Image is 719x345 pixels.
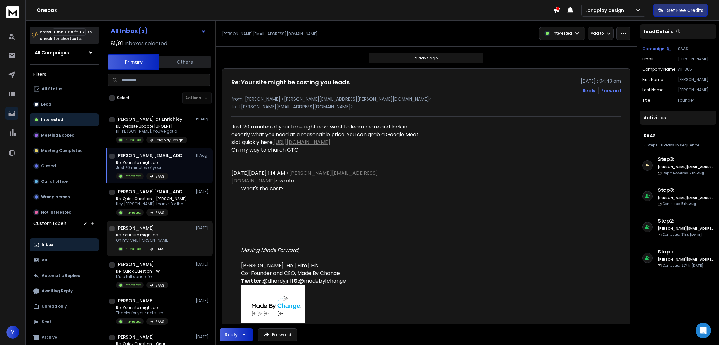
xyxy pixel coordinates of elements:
p: It’s a full cancel for [116,274,168,279]
p: All-365 [678,67,714,72]
p: Re: Quick Question - [PERSON_NAME] [116,196,187,201]
button: Wrong person [30,190,99,203]
p: 11 Aug [196,153,210,158]
span: 31st, [DATE] [681,232,702,237]
p: Press to check for shortcuts. [40,29,92,42]
button: Get Free Credits [653,4,708,17]
div: Just 20 minutes of your time right now, want to learn more and lock in exactly what you need at a... [231,123,419,154]
p: Campaign [642,46,664,51]
p: Interested [124,246,141,251]
p: Contacted [663,232,702,237]
h6: Step 1 : [658,248,714,256]
p: [DATE] [196,226,210,231]
p: Sent [42,319,51,324]
button: All Campaigns [30,46,99,59]
div: Open Intercom Messenger [696,323,711,338]
button: Reply [220,328,253,341]
button: Unread only [30,300,99,313]
p: [PERSON_NAME] [678,77,714,82]
h1: [PERSON_NAME] [116,261,154,268]
p: Oh my, yes. [PERSON_NAME] [116,238,170,243]
strong: Twitter: [241,277,263,285]
p: SAAS [155,283,164,288]
p: Hi [PERSON_NAME], You’ve got a [116,129,187,134]
button: Automatic Replies [30,269,99,282]
p: Contacted [663,201,696,206]
p: 12 Aug [196,117,210,122]
h1: All Inbox(s) [111,28,148,34]
img: AIorK4wpdaWW4HNnzHTEYnlwDGlMBRoy0ps5zNZVBViK21UN-QsJtZVRtrI63vWKTRKeLNSHk5snrxZinvZx [241,285,305,323]
p: SAAS [155,210,164,215]
p: [DATE] : 04:43 am [581,78,621,84]
p: Longplay design [585,7,627,13]
h1: SAAS [644,132,713,139]
p: [PERSON_NAME][EMAIL_ADDRESS][DOMAIN_NAME] [222,31,318,37]
span: 11 days in sequence [661,142,699,148]
button: Awaiting Reply [30,285,99,297]
h1: Onebox [37,6,553,14]
p: Add to [591,31,604,36]
p: title [642,98,650,103]
div: What's the cost? [241,185,419,192]
p: Lead [41,102,51,107]
h6: [PERSON_NAME][EMAIL_ADDRESS][PERSON_NAME][DOMAIN_NAME] [658,257,714,262]
span: 5th, Aug [681,201,696,206]
div: [PERSON_NAME] He | Him | His [241,262,419,285]
em: Moving Minds Forward, [241,208,419,254]
p: Re: Your site might be [116,233,170,238]
p: RE: Website Update [URGENT] [116,124,187,129]
div: @dhardyjr | @madeby1change [241,277,419,285]
button: All Inbox(s) [106,24,212,37]
div: Reply [225,332,238,338]
p: Last Name [642,87,663,93]
button: Campaign [642,46,671,51]
span: 27th, [DATE] [681,263,703,268]
button: All [30,254,99,267]
p: Re: Quick Question - Will [116,269,168,274]
p: SAAS [155,174,164,179]
p: Awaiting Reply [42,288,73,294]
p: Re: Your site might be [116,160,168,165]
button: Primary [108,54,159,70]
p: [DATE] [196,334,210,340]
p: Thanks for your note. I'm [116,310,168,315]
h1: [PERSON_NAME][EMAIL_ADDRESS][PERSON_NAME] [116,189,186,195]
p: Interested [124,137,141,142]
p: [DATE] [196,298,210,303]
h6: [PERSON_NAME][EMAIL_ADDRESS][PERSON_NAME][DOMAIN_NAME] [658,226,714,231]
h1: [PERSON_NAME] [116,334,154,340]
button: V [6,326,19,339]
p: Email [642,57,653,62]
img: logo [6,6,19,18]
p: 2 days ago [415,56,438,61]
h1: [PERSON_NAME] at Enrichley [116,116,182,122]
span: 7th, Aug [689,171,704,175]
button: Lead [30,98,99,111]
div: Co-Founder and CEO, Made By Change [241,270,419,277]
p: Out of office [41,179,68,184]
h6: [PERSON_NAME][EMAIL_ADDRESS][PERSON_NAME][DOMAIN_NAME] [658,195,714,200]
span: Cmd + Shift + k [53,28,86,36]
h6: [PERSON_NAME][EMAIL_ADDRESS][PERSON_NAME][DOMAIN_NAME] [658,164,714,169]
p: Founder [678,98,714,103]
p: Not Interested [41,210,72,215]
h3: Inboxes selected [124,40,167,48]
h3: Filters [30,70,99,79]
p: All [42,258,47,263]
p: Interested [124,210,141,215]
p: Inbox [42,242,53,247]
button: Meeting Booked [30,129,99,142]
a: [URL][DOMAIN_NAME] [273,138,330,146]
button: Not Interested [30,206,99,219]
p: [DATE] [196,189,210,194]
button: Meeting Completed [30,144,99,157]
p: All Status [42,86,62,92]
button: Inbox [30,238,99,251]
p: SAAS [155,319,164,324]
p: Archive [42,335,57,340]
h6: Step 2 : [658,217,714,225]
p: SAAS [155,247,164,252]
p: Reply Received [663,171,704,175]
div: | [644,143,713,148]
